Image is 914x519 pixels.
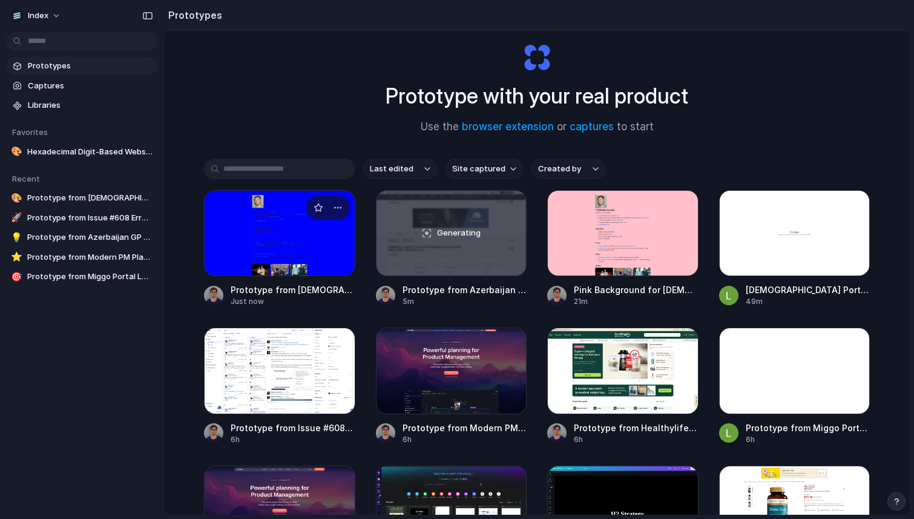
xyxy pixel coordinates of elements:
[231,283,355,296] span: Prototype from [DEMOGRAPHIC_DATA][PERSON_NAME] Interests
[363,159,438,179] button: Last edited
[376,328,527,445] a: Prototype from Modern PM PlanningPrototype from Modern PM Planning6h
[28,80,153,92] span: Captures
[12,174,40,183] span: Recent
[719,190,870,307] a: Christian Portal Login Interface[DEMOGRAPHIC_DATA] Portal Login Interface49m
[6,96,157,114] a: Libraries
[574,296,699,307] div: 21m
[6,143,157,161] a: 🎨Hexadecimal Digit-Based Website Demo
[231,421,355,434] span: Prototype from Issue #608 Error Investigation
[28,99,153,111] span: Libraries
[746,283,870,296] span: [DEMOGRAPHIC_DATA] Portal Login Interface
[6,6,67,25] button: Index
[12,127,48,137] span: Favorites
[28,60,153,72] span: Prototypes
[163,8,222,22] h2: Prototypes
[746,296,870,307] div: 49m
[11,251,22,263] div: ⭐
[6,189,157,207] a: 🎨Prototype from [DEMOGRAPHIC_DATA][PERSON_NAME] Interests
[27,251,153,263] span: Prototype from Modern PM Planning
[204,328,355,445] a: Prototype from Issue #608 Error InvestigationPrototype from Issue #608 Error Investigation6h
[6,209,157,227] a: 🚀Prototype from Issue #608 Error Investigation
[445,159,524,179] button: Site captured
[11,231,22,243] div: 💡
[452,163,505,175] span: Site captured
[403,296,527,307] div: 5m
[376,190,527,307] a: Prototype from Azerbaijan GP 2025 Race ResultGeneratingPrototype from Azerbaijan GP 2025 Race Res...
[231,296,355,307] div: Just now
[6,268,157,286] a: 🎯Prototype from Miggo Portal Login v2
[574,421,699,434] span: Prototype from Healthylife Rewards
[746,434,870,445] div: 6h
[437,227,481,239] span: Generating
[27,212,153,224] span: Prototype from Issue #608 Error Investigation
[574,283,699,296] span: Pink Background for [DEMOGRAPHIC_DATA][PERSON_NAME] Interests
[719,328,870,445] a: Prototype from Miggo Portal Login v2Prototype from Miggo Portal Login v26h
[11,212,22,224] div: 🚀
[547,328,699,445] a: Prototype from Healthylife RewardsPrototype from Healthylife Rewards6h
[6,228,157,246] a: 💡Prototype from Azerbaijan GP 2025 Race Result
[27,271,153,283] span: Prototype from Miggo Portal Login v2
[204,190,355,307] a: Prototype from Christian Iacullo InterestsPrototype from [DEMOGRAPHIC_DATA][PERSON_NAME] Interest...
[11,192,22,204] div: 🎨
[746,421,870,434] span: Prototype from Miggo Portal Login v2
[403,434,527,445] div: 6h
[574,434,699,445] div: 6h
[27,231,153,243] span: Prototype from Azerbaijan GP 2025 Race Result
[231,434,355,445] div: 6h
[27,146,153,158] span: Hexadecimal Digit-Based Website Demo
[11,271,22,283] div: 🎯
[570,121,614,133] a: captures
[386,80,688,112] h1: Prototype with your real product
[547,190,699,307] a: Pink Background for Christian Iacullo InterestsPink Background for [DEMOGRAPHIC_DATA][PERSON_NAME...
[6,248,157,266] a: ⭐Prototype from Modern PM Planning
[6,77,157,95] a: Captures
[462,121,554,133] a: browser extension
[27,192,153,204] span: Prototype from [DEMOGRAPHIC_DATA][PERSON_NAME] Interests
[538,163,581,175] span: Created by
[403,283,527,296] span: Prototype from Azerbaijan GP 2025 Race Result
[28,10,48,22] span: Index
[370,163,413,175] span: Last edited
[531,159,606,179] button: Created by
[11,146,22,158] div: 🎨
[421,119,654,135] span: Use the or to start
[403,421,527,434] span: Prototype from Modern PM Planning
[6,57,157,75] a: Prototypes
